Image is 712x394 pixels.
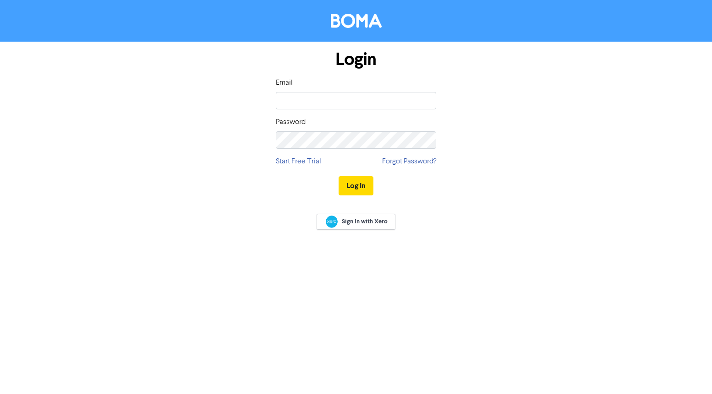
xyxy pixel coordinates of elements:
button: Log In [339,176,373,195]
img: Xero logo [326,216,338,228]
a: Forgot Password? [382,156,436,167]
label: Email [276,77,293,88]
a: Start Free Trial [276,156,321,167]
h1: Login [276,49,436,70]
label: Password [276,117,306,128]
a: Sign In with Xero [317,214,395,230]
img: BOMA Logo [331,14,382,28]
span: Sign In with Xero [342,217,388,226]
